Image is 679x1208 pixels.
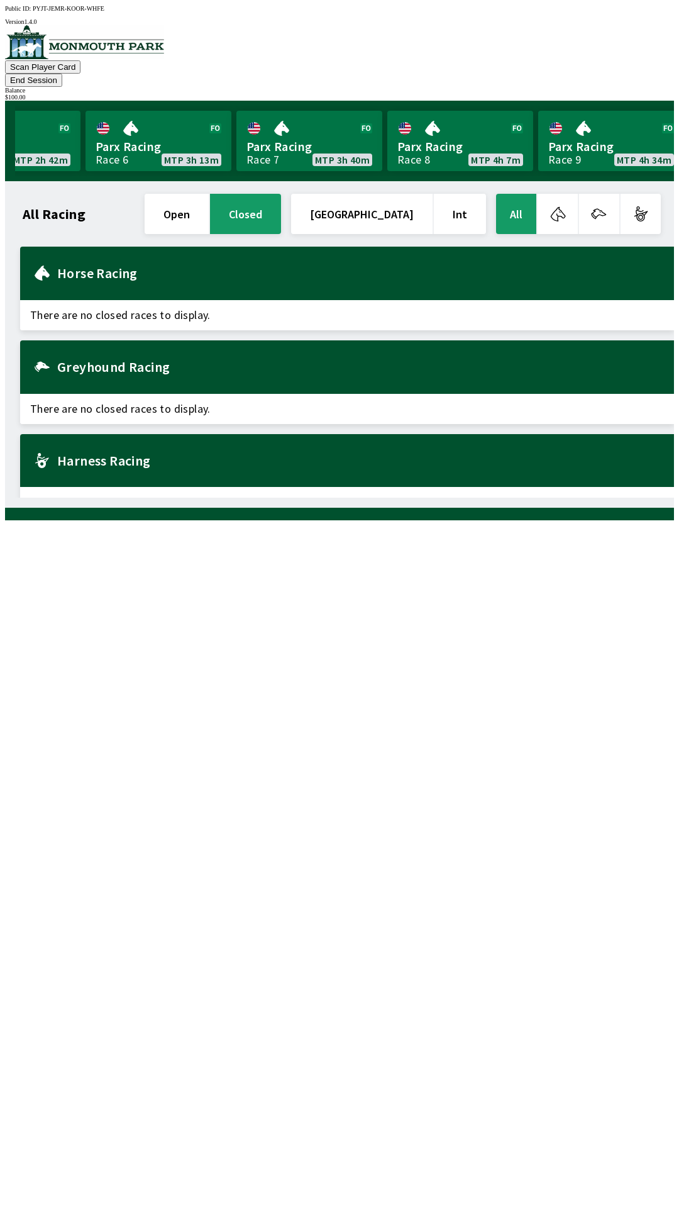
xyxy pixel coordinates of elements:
a: Parx RacingRace 8MTP 4h 7m [387,111,533,171]
span: MTP 4h 7m [471,155,521,165]
span: There are no closed races to display. [20,300,674,330]
a: Parx RacingRace 7MTP 3h 40m [236,111,382,171]
h2: Horse Racing [57,268,664,278]
h1: All Racing [23,209,86,219]
span: MTP 3h 40m [315,155,370,165]
button: [GEOGRAPHIC_DATA] [291,194,433,234]
span: There are no closed races to display. [20,394,674,424]
h2: Greyhound Racing [57,362,664,372]
a: Parx RacingRace 6MTP 3h 13m [86,111,231,171]
button: All [496,194,536,234]
button: Scan Player Card [5,60,80,74]
img: venue logo [5,25,164,59]
div: $ 100.00 [5,94,674,101]
span: There are no closed races to display. [20,487,674,517]
span: Parx Racing [96,138,221,155]
div: Race 6 [96,155,128,165]
div: Race 9 [548,155,581,165]
span: PYJT-JEMR-KOOR-WHFE [33,5,104,12]
span: Parx Racing [246,138,372,155]
h2: Harness Racing [57,456,664,466]
button: End Session [5,74,62,87]
span: MTP 4h 34m [617,155,671,165]
div: Version 1.4.0 [5,18,674,25]
div: Race 8 [397,155,430,165]
span: Parx Racing [397,138,523,155]
div: Balance [5,87,674,94]
button: open [145,194,209,234]
button: Int [434,194,486,234]
div: Race 7 [246,155,279,165]
span: Parx Racing [548,138,674,155]
span: MTP 2h 42m [13,155,68,165]
button: closed [210,194,281,234]
span: MTP 3h 13m [164,155,219,165]
div: Public ID: [5,5,674,12]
